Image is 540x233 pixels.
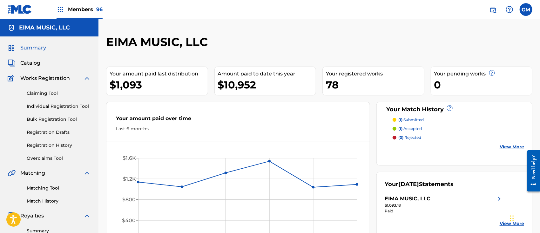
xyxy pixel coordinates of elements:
[489,6,497,13] img: search
[398,181,419,188] span: [DATE]
[326,70,424,78] div: Your registered works
[27,116,91,123] a: Bulk Registration Tool
[398,117,402,122] span: (1)
[218,70,316,78] div: Amount paid to date this year
[489,70,495,75] span: ?
[326,78,424,92] div: 78
[110,78,208,92] div: $1,093
[123,176,136,182] tspan: $1.2K
[434,70,532,78] div: Your pending works
[385,208,503,214] div: Paid
[8,74,16,82] img: Works Registration
[385,195,430,203] div: EIMA MUSIC, LLC
[393,117,524,123] a: (1) submitted
[83,169,91,177] img: expand
[522,146,540,197] iframe: Resource Center
[83,74,91,82] img: expand
[20,74,70,82] span: Works Registration
[122,197,136,203] tspan: $800
[8,44,46,52] a: SummarySummary
[68,6,103,13] span: Members
[27,90,91,97] a: Claiming Tool
[57,6,64,13] img: Top Rightsholders
[8,169,16,177] img: Matching
[398,126,422,132] p: accepted
[19,24,70,31] h5: EIMA MUSIC, LLC
[116,126,360,132] div: Last 6 months
[20,212,44,220] span: Royalties
[500,220,524,227] a: View More
[510,209,514,228] div: Drag
[110,70,208,78] div: Your amount paid last distribution
[20,169,45,177] span: Matching
[8,44,15,52] img: Summary
[393,126,524,132] a: (1) accepted
[8,24,15,32] img: Accounts
[27,142,91,149] a: Registration History
[500,144,524,150] a: View More
[506,6,513,13] img: help
[96,6,103,12] span: 96
[27,129,91,136] a: Registration Drafts
[123,155,136,161] tspan: $1.6K
[122,217,136,223] tspan: $400
[385,195,503,214] a: EIMA MUSIC, LLCright chevron icon$1,093.18Paid
[385,203,503,208] div: $1,093.18
[447,106,452,111] span: ?
[434,78,532,92] div: 0
[27,155,91,162] a: Overclaims Tool
[8,212,15,220] img: Royalties
[27,103,91,110] a: Individual Registration Tool
[398,117,424,123] p: submitted
[398,126,402,131] span: (1)
[503,3,516,16] div: Help
[393,135,524,140] a: (0) rejected
[8,59,40,67] a: CatalogCatalog
[385,180,454,189] div: Your Statements
[20,59,40,67] span: Catalog
[8,59,15,67] img: Catalog
[385,105,524,114] div: Your Match History
[116,115,360,126] div: Your amount paid over time
[20,44,46,52] span: Summary
[218,78,316,92] div: $10,952
[106,35,211,49] h2: EIMA MUSIC, LLC
[487,3,499,16] a: Public Search
[398,135,403,140] span: (0)
[8,5,32,14] img: MLC Logo
[27,185,91,191] a: Matching Tool
[520,3,532,16] div: User Menu
[83,212,91,220] img: expand
[496,195,503,203] img: right chevron icon
[27,198,91,204] a: Match History
[398,135,421,140] p: rejected
[508,203,540,233] iframe: Chat Widget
